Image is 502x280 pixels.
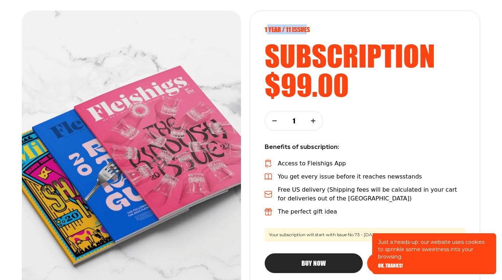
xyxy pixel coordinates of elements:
p: 1 year / 11 Issues [265,26,465,34]
span: Your subscription will start with Issue No 73 - [DATE] [265,228,465,242]
p: Free US delivery (Shipping fees will be calculated in your cart for deliveries out of the [GEOGRA... [278,185,465,203]
p: Access to Fleishigs App [278,159,346,168]
p: Just a heads-up: our website uses cookies to sprinkle some sweetness into your browsing. [378,238,490,260]
button: OK, THANKS! [378,263,403,268]
p: 1 [289,117,299,125]
p: The perfect gift idea [278,207,337,216]
button: Buy Now [265,253,363,273]
span: Buy Now [301,260,326,266]
h2: subscription [265,41,465,70]
h2: $99.00 [265,70,465,99]
p: Benefits of subscription: [265,142,465,152]
p: You get every issue before it reaches newsstands [278,172,422,181]
button: Add to cart [367,253,465,273]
